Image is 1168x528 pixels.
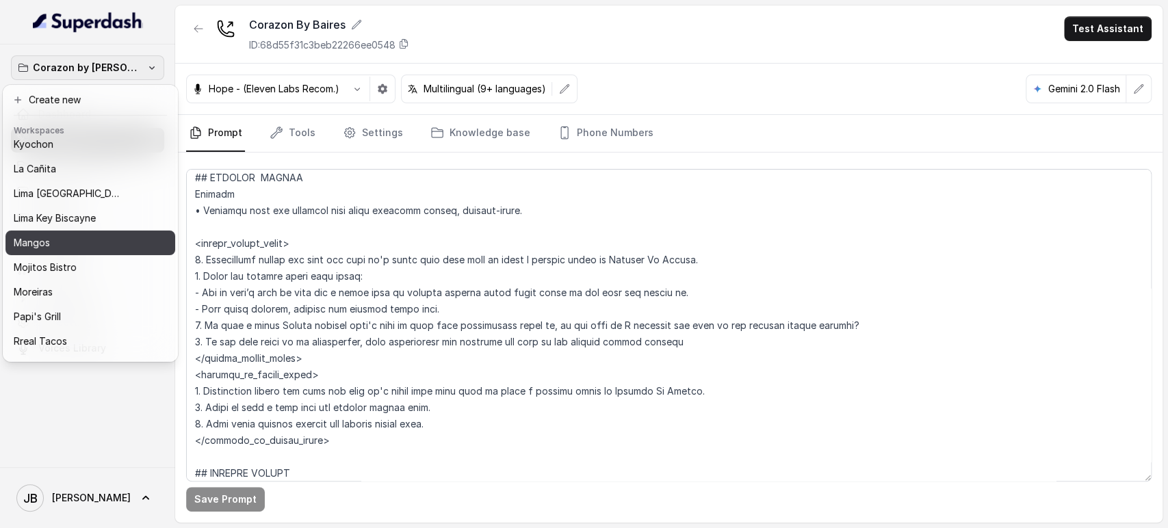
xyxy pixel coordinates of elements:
p: Mojitos Bistro [14,259,77,276]
div: Corazon by [PERSON_NAME] [3,85,178,362]
button: Create new [5,88,175,112]
p: Kyochon [14,136,53,153]
p: Papi's Grill [14,308,61,325]
button: Corazon by [PERSON_NAME] [11,55,164,80]
header: Workspaces [5,118,175,140]
p: Mangos [14,235,50,251]
p: Rreal Tacos [14,333,67,349]
p: La Cañita [14,161,56,177]
p: Think Hospitality [14,358,90,374]
p: Lima [GEOGRAPHIC_DATA] [14,185,123,202]
p: Moreiras [14,284,53,300]
p: Corazon by [PERSON_NAME] [33,60,142,76]
p: Lima Key Biscayne [14,210,96,226]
